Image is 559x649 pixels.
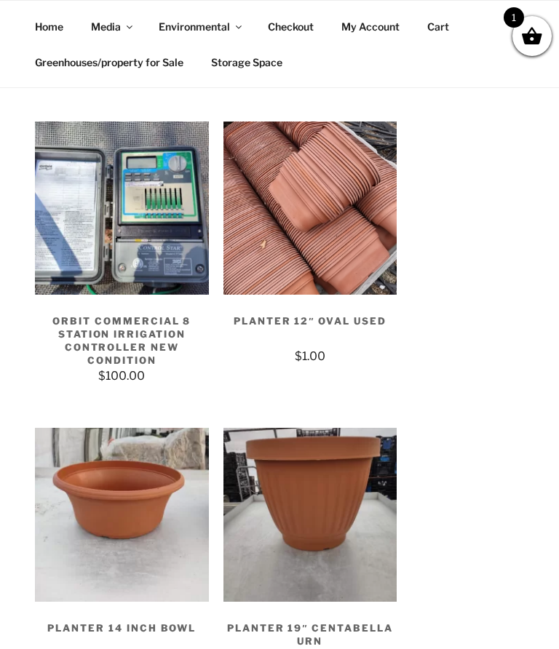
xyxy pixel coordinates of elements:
h2: Orbit commercial 8 station irrigation controller New Condition [35,300,209,367]
img: Orbit commercial 8 station irrigation controller New Condition [35,122,209,295]
a: Media [78,9,143,44]
nav: Top Menu [22,9,524,80]
a: Greenhouses/property for Sale [22,44,196,80]
span: 1 [504,7,524,28]
span: $ [295,349,302,363]
a: My Account [328,9,412,44]
a: Home [22,9,76,44]
img: Planter 19" Centabella Urn [223,428,397,602]
a: Storage Space [198,44,295,80]
bdi: 1.00 [295,349,325,363]
a: Cart [414,9,461,44]
img: Planter 14 Inch Bowl [35,428,209,602]
a: Environmental [146,9,253,44]
span: $ [98,369,106,383]
img: Planter 12" Oval Used [223,122,397,295]
a: Orbit commercial 8 station irrigation controller New Condition $100.00 [35,122,209,385]
bdi: 100.00 [98,369,145,383]
a: Planter 12″ Oval Used $1.00 [223,122,397,366]
h2: Planter 12″ Oval Used [223,300,397,348]
a: Checkout [255,9,326,44]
